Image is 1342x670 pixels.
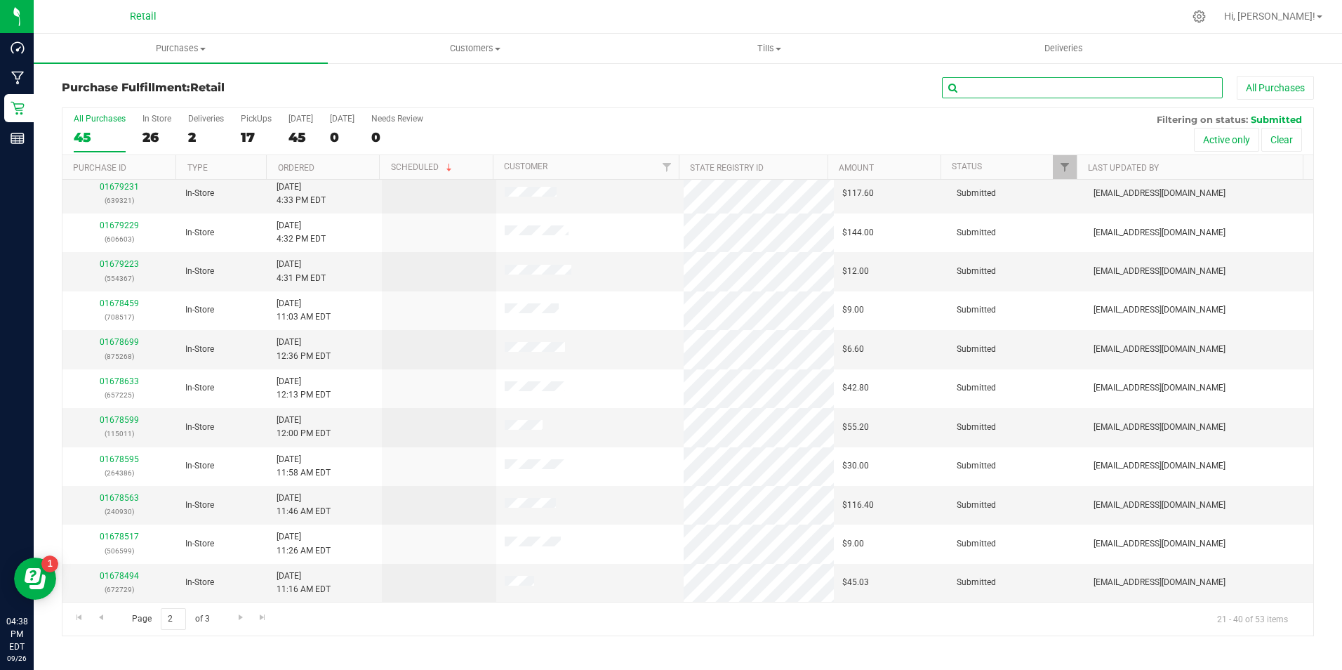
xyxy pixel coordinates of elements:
span: In-Store [185,265,214,278]
div: 0 [371,129,423,145]
span: Customers [328,42,621,55]
a: Go to the first page [69,608,89,627]
p: (657225) [71,388,168,402]
a: 01678494 [100,571,139,581]
span: Submitted [1251,114,1302,125]
span: $144.00 [842,226,874,239]
span: In-Store [185,303,214,317]
span: In-Store [185,226,214,239]
span: 21 - 40 of 53 items [1206,608,1299,629]
span: Submitted [957,226,996,239]
span: [DATE] 11:16 AM EDT [277,570,331,596]
span: [DATE] 11:58 AM EDT [277,453,331,480]
a: Tills [623,34,917,63]
p: (606603) [71,232,168,246]
p: 09/26 [6,653,27,664]
span: $45.03 [842,576,869,589]
a: Go to the next page [230,608,251,627]
span: [EMAIL_ADDRESS][DOMAIN_NAME] [1094,576,1225,589]
span: In-Store [185,343,214,356]
span: [EMAIL_ADDRESS][DOMAIN_NAME] [1094,303,1225,317]
p: (240930) [71,505,168,518]
span: In-Store [185,187,214,200]
a: Amount [839,163,874,173]
span: [DATE] 11:46 AM EDT [277,492,331,518]
span: [DATE] 12:13 PM EDT [277,375,331,402]
div: Needs Review [371,114,423,124]
span: [DATE] 4:32 PM EDT [277,219,326,246]
a: Purchases [34,34,328,63]
div: In Store [142,114,171,124]
span: Retail [190,81,225,94]
span: $9.00 [842,537,864,551]
a: Go to the last page [253,608,273,627]
div: All Purchases [74,114,126,124]
div: 2 [188,129,224,145]
div: 26 [142,129,171,145]
span: In-Store [185,421,214,434]
a: 01678459 [100,298,139,308]
span: Hi, [PERSON_NAME]! [1224,11,1315,22]
span: In-Store [185,381,214,395]
a: 01678699 [100,337,139,347]
div: Deliveries [188,114,224,124]
span: $30.00 [842,459,869,473]
p: 04:38 PM EDT [6,615,27,653]
span: [DATE] 4:33 PM EDT [277,180,326,207]
button: Clear [1261,128,1302,152]
span: [DATE] 11:26 AM EDT [277,530,331,557]
span: Purchases [34,42,328,55]
p: (115011) [71,427,168,440]
span: Filtering on status: [1157,114,1248,125]
p: (875268) [71,350,168,363]
span: Submitted [957,576,996,589]
span: Submitted [957,381,996,395]
span: [EMAIL_ADDRESS][DOMAIN_NAME] [1094,459,1225,473]
inline-svg: Reports [11,131,25,145]
span: Submitted [957,265,996,278]
p: (708517) [71,310,168,324]
button: All Purchases [1237,76,1314,100]
a: 01678599 [100,415,139,425]
span: [DATE] 4:31 PM EDT [277,258,326,284]
span: [EMAIL_ADDRESS][DOMAIN_NAME] [1094,381,1225,395]
a: Status [952,162,982,171]
a: 01678517 [100,532,139,541]
a: Purchase ID [73,163,126,173]
p: (264386) [71,466,168,480]
span: $117.60 [842,187,874,200]
span: Submitted [957,499,996,512]
a: Deliveries [917,34,1211,63]
a: Type [187,163,208,173]
span: Submitted [957,537,996,551]
inline-svg: Retail [11,101,25,115]
span: Submitted [957,421,996,434]
button: Active only [1194,128,1259,152]
iframe: Resource center [14,558,56,600]
input: Search Purchase ID, Original ID, State Registry ID or Customer Name... [942,77,1223,98]
a: Ordered [278,163,314,173]
div: Manage settings [1190,10,1208,23]
span: In-Store [185,576,214,589]
span: $12.00 [842,265,869,278]
span: [DATE] 12:36 PM EDT [277,336,331,362]
span: $9.00 [842,303,864,317]
span: Submitted [957,187,996,200]
span: [EMAIL_ADDRESS][DOMAIN_NAME] [1094,187,1225,200]
a: 01678633 [100,376,139,386]
span: Page of 3 [120,608,221,630]
span: In-Store [185,499,214,512]
span: Deliveries [1025,42,1102,55]
div: 0 [330,129,354,145]
div: [DATE] [288,114,313,124]
span: $42.80 [842,381,869,395]
a: Scheduled [391,162,455,172]
a: Filter [656,155,679,179]
span: $6.60 [842,343,864,356]
span: [EMAIL_ADDRESS][DOMAIN_NAME] [1094,421,1225,434]
span: Submitted [957,303,996,317]
span: In-Store [185,537,214,551]
span: [EMAIL_ADDRESS][DOMAIN_NAME] [1094,499,1225,512]
inline-svg: Dashboard [11,41,25,55]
